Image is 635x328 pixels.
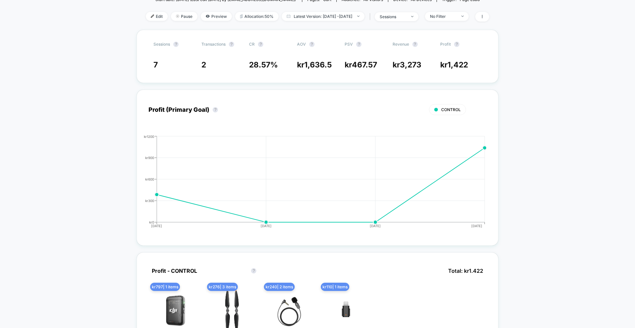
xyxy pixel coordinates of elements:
span: 2 [201,60,206,69]
tspan: [DATE] [261,224,272,228]
span: Edit [146,12,168,21]
button: ? [309,42,315,47]
tspan: kr0 [149,220,154,224]
div: PROFIT [142,135,480,234]
span: Revenue [393,42,409,47]
tspan: [DATE] [471,224,482,228]
button: ? [412,42,418,47]
span: 467.57 [352,60,377,69]
span: kr [345,60,377,69]
span: kr 240 | 2 items [264,283,295,291]
span: 1,636.5 [304,60,332,69]
button: ? [173,42,179,47]
span: kr 110 | 1 items [321,283,349,291]
span: Transactions [201,42,226,47]
img: rebalance [240,15,243,18]
div: sessions [380,14,406,19]
img: edit [151,15,154,18]
span: Pause [171,12,197,21]
img: calendar [287,15,290,18]
span: Preview [201,12,232,21]
button: ? [356,42,361,47]
tspan: kr900 [145,155,154,159]
span: AOV [297,42,306,47]
span: Latest Version: [DATE] - [DATE] [282,12,364,21]
button: ? [258,42,263,47]
span: 3,273 [400,60,421,69]
span: kr [297,60,332,69]
span: kr [440,60,468,69]
span: kr [393,60,421,69]
span: 7 [153,60,158,69]
span: 1,422 [447,60,468,69]
tspan: kr1200 [144,134,154,138]
button: ? [454,42,459,47]
span: Total: kr 1.422 [445,264,487,277]
span: kr 797 | 1 items [150,283,180,291]
div: No Filter [430,14,456,19]
button: ? [229,42,234,47]
img: end [461,16,464,17]
span: | [368,12,375,21]
img: end [176,15,179,18]
span: CR [249,42,255,47]
button: ? [251,268,256,273]
tspan: [DATE] [370,224,381,228]
tspan: kr600 [145,177,154,181]
button: ? [213,107,218,112]
span: PSV [345,42,353,47]
span: Allocation: 50% [235,12,278,21]
span: kr 276 | 3 items [207,283,238,291]
span: 28.57 % [249,60,278,69]
img: end [411,16,413,17]
tspan: [DATE] [151,224,162,228]
span: CONTROL [441,107,461,112]
tspan: kr300 [145,198,154,202]
span: Sessions [153,42,170,47]
img: end [357,16,360,17]
span: Profit [440,42,451,47]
